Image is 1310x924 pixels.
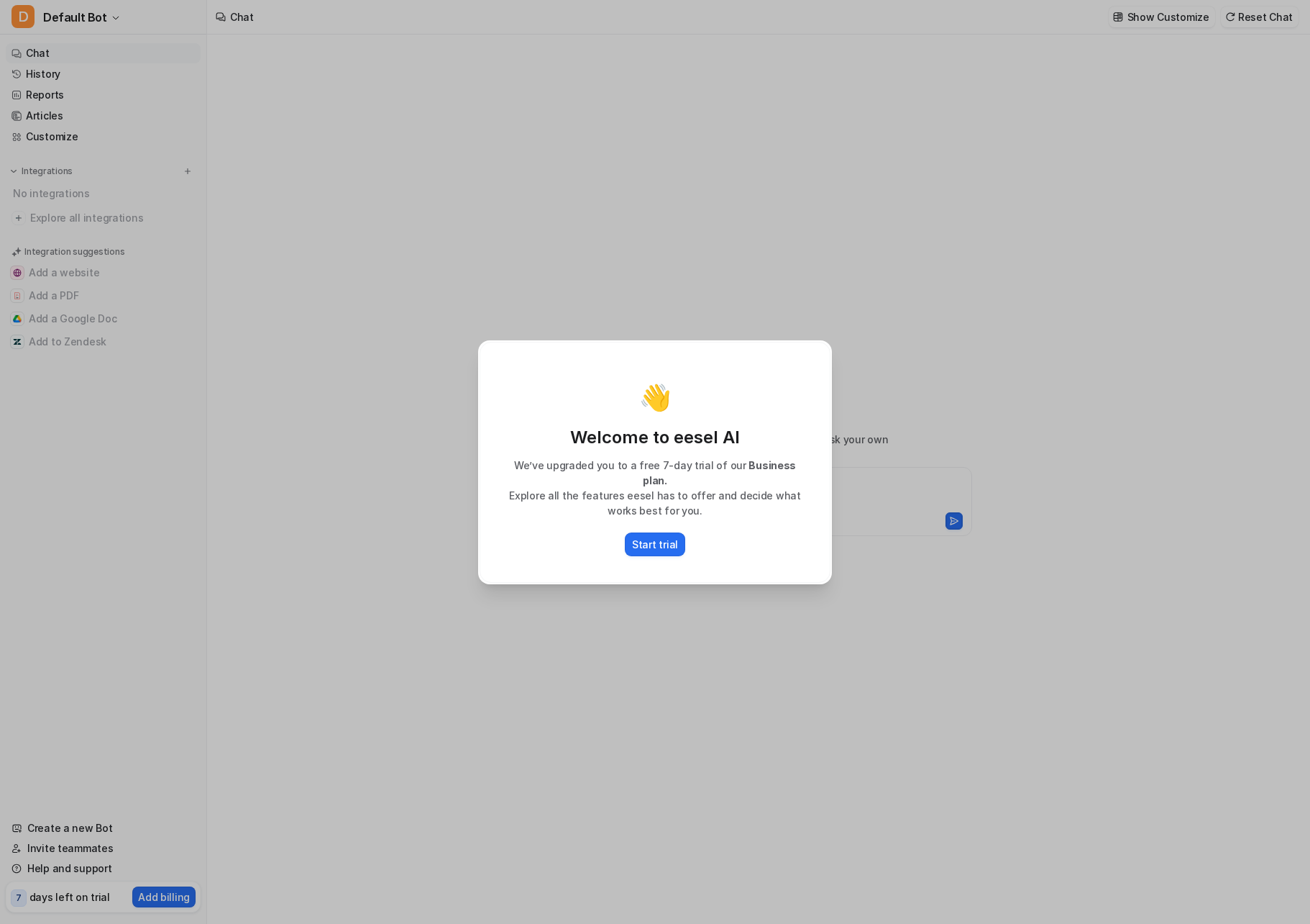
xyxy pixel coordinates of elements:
[632,537,678,552] p: Start trial
[625,533,685,556] button: Start trial
[639,383,672,412] p: 👋
[495,458,815,488] p: We’ve upgraded you to a free 7-day trial of our
[495,426,815,449] p: Welcome to eesel AI
[495,488,815,518] p: Explore all the features eesel has to offer and decide what works best for you.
